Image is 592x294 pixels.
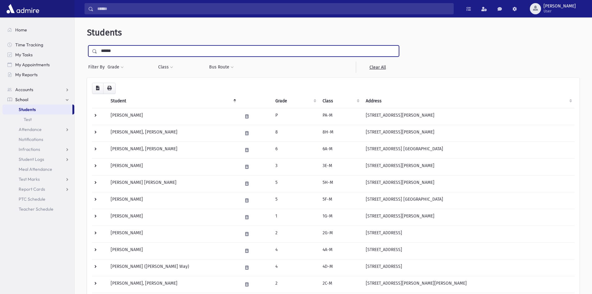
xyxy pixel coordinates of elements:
[2,184,74,194] a: Report Cards
[362,142,575,158] td: [STREET_ADDRESS] [GEOGRAPHIC_DATA]
[362,259,575,276] td: [STREET_ADDRESS]
[362,242,575,259] td: [STREET_ADDRESS]
[2,40,74,50] a: Time Tracking
[2,105,72,114] a: Students
[5,2,41,15] img: AdmirePro
[107,209,239,226] td: [PERSON_NAME]
[107,226,239,242] td: [PERSON_NAME]
[319,108,362,125] td: PA-M
[15,97,28,102] span: School
[2,204,74,214] a: Teacher Schedule
[15,52,33,58] span: My Tasks
[107,62,124,73] button: Grade
[272,142,319,158] td: 6
[2,85,74,95] a: Accounts
[107,242,239,259] td: [PERSON_NAME]
[544,9,576,14] span: User
[272,125,319,142] td: 8
[19,147,40,152] span: Infractions
[103,83,116,94] button: Print
[362,276,575,293] td: [STREET_ADDRESS][PERSON_NAME][PERSON_NAME]
[107,276,239,293] td: [PERSON_NAME], [PERSON_NAME]
[2,70,74,80] a: My Reports
[2,144,74,154] a: Infractions
[107,142,239,158] td: [PERSON_NAME], [PERSON_NAME]
[107,94,239,108] th: Student: activate to sort column descending
[107,175,239,192] td: [PERSON_NAME] [PERSON_NAME]
[319,192,362,209] td: 5F-M
[272,108,319,125] td: P
[87,27,122,38] span: Students
[107,158,239,175] td: [PERSON_NAME]
[319,209,362,226] td: 1G-M
[356,62,399,73] a: Clear All
[19,206,53,212] span: Teacher Schedule
[15,27,27,33] span: Home
[107,259,239,276] td: [PERSON_NAME] ([PERSON_NAME] Way)
[15,72,38,77] span: My Reports
[107,192,239,209] td: [PERSON_NAME]
[272,158,319,175] td: 3
[362,226,575,242] td: [STREET_ADDRESS]
[19,166,52,172] span: Meal Attendance
[92,83,103,94] button: CSV
[2,60,74,70] a: My Appointments
[15,87,33,92] span: Accounts
[362,192,575,209] td: [STREET_ADDRESS] [GEOGRAPHIC_DATA]
[362,158,575,175] td: [STREET_ADDRESS][PERSON_NAME]
[2,154,74,164] a: Student Logs
[362,209,575,226] td: [STREET_ADDRESS][PERSON_NAME]
[2,134,74,144] a: Notifications
[319,276,362,293] td: 2C-M
[88,64,107,70] span: Filter By
[19,176,40,182] span: Test Marks
[2,25,74,35] a: Home
[107,108,239,125] td: [PERSON_NAME]
[272,192,319,209] td: 5
[19,196,45,202] span: PTC Schedule
[19,137,43,142] span: Notifications
[319,175,362,192] td: 5H-M
[544,4,576,9] span: [PERSON_NAME]
[19,156,44,162] span: Student Logs
[94,3,453,14] input: Search
[362,125,575,142] td: [STREET_ADDRESS][PERSON_NAME]
[319,125,362,142] td: 8H-M
[362,108,575,125] td: [STREET_ADDRESS][PERSON_NAME]
[2,194,74,204] a: PTC Schedule
[2,114,74,124] a: Test
[319,94,362,108] th: Class: activate to sort column ascending
[15,42,43,48] span: Time Tracking
[272,242,319,259] td: 4
[2,124,74,134] a: Attendance
[272,276,319,293] td: 2
[319,259,362,276] td: 4D-M
[272,175,319,192] td: 5
[19,127,42,132] span: Attendance
[15,62,50,68] span: My Appointments
[362,94,575,108] th: Address: activate to sort column ascending
[209,62,234,73] button: Bus Route
[319,142,362,158] td: 6A-M
[272,259,319,276] td: 4
[2,164,74,174] a: Meal Attendance
[2,174,74,184] a: Test Marks
[319,158,362,175] td: 3E-M
[272,226,319,242] td: 2
[362,175,575,192] td: [STREET_ADDRESS][PERSON_NAME]
[19,107,36,112] span: Students
[19,186,45,192] span: Report Cards
[158,62,173,73] button: Class
[2,95,74,105] a: School
[107,125,239,142] td: [PERSON_NAME], [PERSON_NAME]
[319,226,362,242] td: 2G-M
[272,94,319,108] th: Grade: activate to sort column ascending
[319,242,362,259] td: 4A-M
[2,50,74,60] a: My Tasks
[272,209,319,226] td: 1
